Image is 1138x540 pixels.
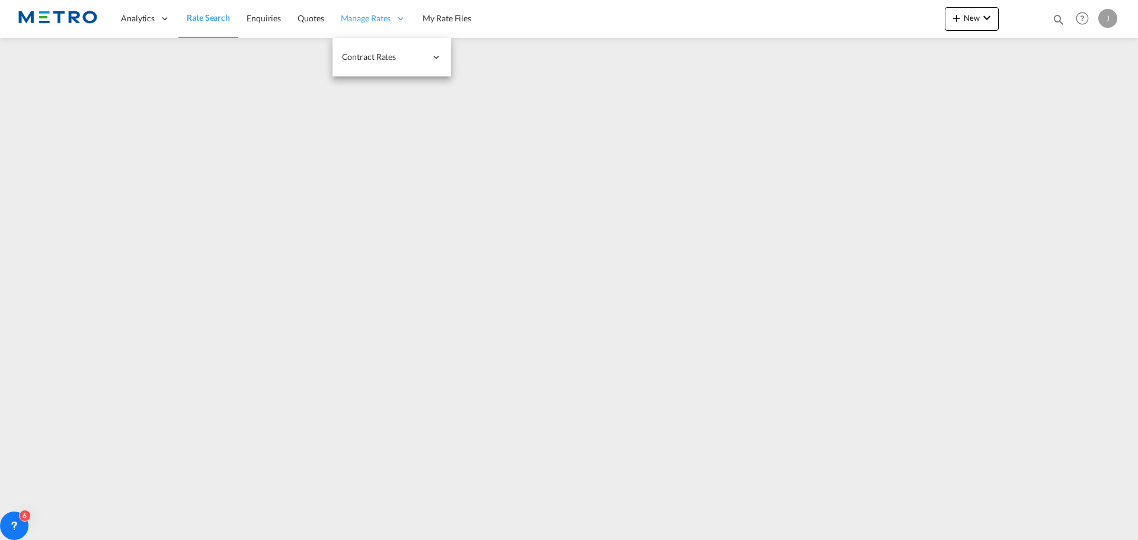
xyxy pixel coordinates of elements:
[423,13,471,23] span: My Rate Files
[342,51,426,63] span: Contract Rates
[945,7,999,31] button: icon-plus 400-fgNewicon-chevron-down
[1072,8,1092,28] span: Help
[341,12,391,24] span: Manage Rates
[1098,9,1117,28] div: J
[1072,8,1098,30] div: Help
[187,12,230,23] span: Rate Search
[1052,13,1065,31] div: icon-magnify
[980,11,994,25] md-icon: icon-chevron-down
[950,13,994,23] span: New
[121,12,155,24] span: Analytics
[333,38,451,76] div: Contract Rates
[18,5,98,32] img: 25181f208a6c11efa6aa1bf80d4cef53.png
[1052,13,1065,26] md-icon: icon-magnify
[298,13,324,23] span: Quotes
[247,13,281,23] span: Enquiries
[950,11,964,25] md-icon: icon-plus 400-fg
